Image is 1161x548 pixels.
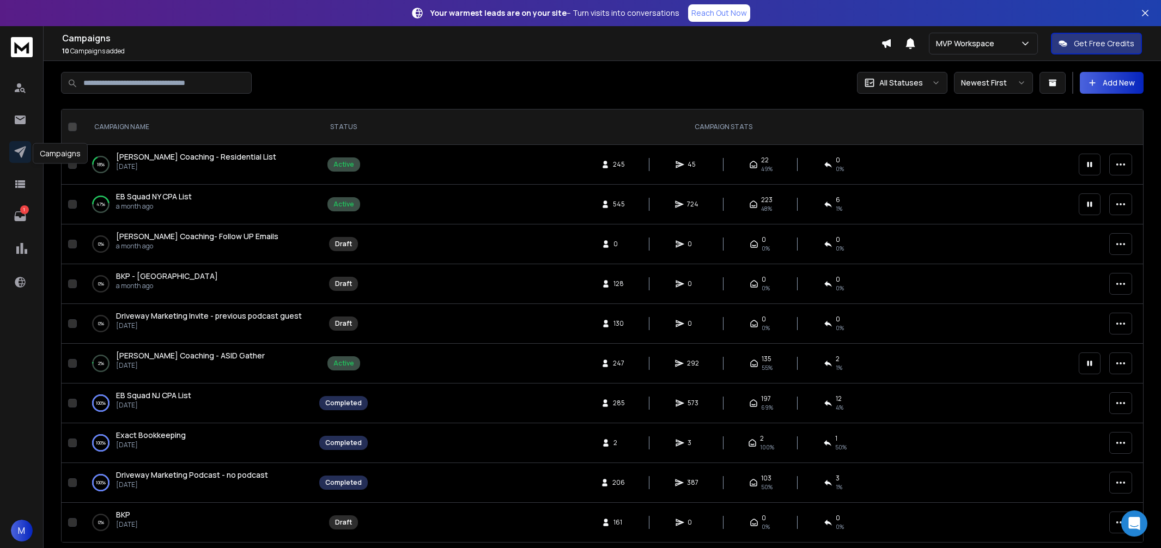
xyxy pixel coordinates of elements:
span: 0 [613,240,624,248]
span: 0 [688,518,698,527]
p: Get Free Credits [1074,38,1134,49]
span: 0 [836,514,840,522]
span: 0% [836,522,844,531]
p: [DATE] [116,441,186,449]
td: 0%Driveway Marketing Invite - previous podcast guest[DATE] [81,304,313,344]
span: BKP - [GEOGRAPHIC_DATA] [116,271,218,281]
p: a month ago [116,242,278,251]
p: 0 % [98,517,104,528]
a: EB Squad NJ CPA List [116,390,191,401]
p: 100 % [96,477,106,488]
p: a month ago [116,282,218,290]
p: [DATE] [116,361,265,370]
span: 0% [836,284,844,293]
a: Reach Out Now [688,4,750,22]
span: 0 [762,275,766,284]
span: 223 [761,196,773,204]
span: 285 [613,399,625,407]
p: – Turn visits into conversations [430,8,679,19]
button: M [11,520,33,541]
span: 6 [836,196,840,204]
a: [PERSON_NAME] Coaching - Residential List [116,151,276,162]
a: [PERSON_NAME] Coaching - ASID Gather [116,350,265,361]
a: BKP - [GEOGRAPHIC_DATA] [116,271,218,282]
span: 1 % [836,483,842,491]
p: 0 % [98,278,104,289]
p: 2 % [98,358,104,369]
span: 50 % [761,483,773,491]
div: Completed [325,439,362,447]
span: 0% [762,244,770,253]
span: 0% [836,324,844,332]
td: 100%Driveway Marketing Podcast - no podcast[DATE] [81,463,313,503]
span: 48 % [761,204,772,213]
span: 0% [836,244,844,253]
span: 387 [687,478,698,487]
span: 0 [836,235,840,244]
span: 1 % [836,363,842,372]
td: 0%BKP[DATE] [81,503,313,543]
span: 49 % [761,165,773,173]
span: 45 [688,160,698,169]
span: 573 [688,399,698,407]
p: 0 % [98,318,104,329]
h1: Campaigns [62,32,881,45]
p: [DATE] [116,520,138,529]
span: 69 % [761,403,773,412]
span: 0% [762,522,770,531]
td: 0%BKP - [GEOGRAPHIC_DATA]a month ago [81,264,313,304]
span: 724 [687,200,698,209]
a: EB Squad NY CPA List [116,191,192,202]
span: 0 [836,315,840,324]
a: Driveway Marketing Invite - previous podcast guest [116,310,302,321]
a: Driveway Marketing Podcast - no podcast [116,470,268,480]
th: STATUS [313,109,374,145]
button: Add New [1080,72,1144,94]
div: Draft [335,279,352,288]
p: [DATE] [116,321,302,330]
p: a month ago [116,202,192,211]
p: Campaigns added [62,47,881,56]
td: 18%[PERSON_NAME] Coaching - Residential List[DATE] [81,145,313,185]
p: MVP Workspace [936,38,999,49]
button: Get Free Credits [1051,33,1142,54]
a: 1 [9,205,31,227]
p: 100 % [96,398,106,409]
a: BKP [116,509,130,520]
span: 0% [762,284,770,293]
a: Exact Bookkeeping [116,430,186,441]
p: 18 % [97,159,105,170]
td: 0%[PERSON_NAME] Coaching- Follow UP Emailsa month ago [81,224,313,264]
div: Completed [325,478,362,487]
div: Open Intercom Messenger [1121,510,1147,537]
span: 135 [762,355,771,363]
span: 0 [762,514,766,522]
strong: Your warmest leads are on your site [430,8,567,18]
span: 4 % [836,403,843,412]
div: Draft [335,518,352,527]
p: [DATE] [116,162,276,171]
td: 47%EB Squad NY CPA Lista month ago [81,185,313,224]
span: 0 [688,240,698,248]
div: Campaigns [33,143,88,164]
span: 161 [613,518,624,527]
button: Newest First [954,72,1033,94]
div: Completed [325,399,362,407]
th: CAMPAIGN STATS [374,109,1072,145]
p: 47 % [96,199,105,210]
img: logo [11,37,33,57]
td: 100%Exact Bookkeeping[DATE] [81,423,313,463]
td: 100%EB Squad NJ CPA List[DATE] [81,383,313,423]
div: Active [333,160,354,169]
span: 2 [836,355,840,363]
span: 3 [836,474,840,483]
span: 545 [613,200,625,209]
span: 2 [760,434,764,443]
a: [PERSON_NAME] Coaching- Follow UP Emails [116,231,278,242]
span: 130 [613,319,624,328]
